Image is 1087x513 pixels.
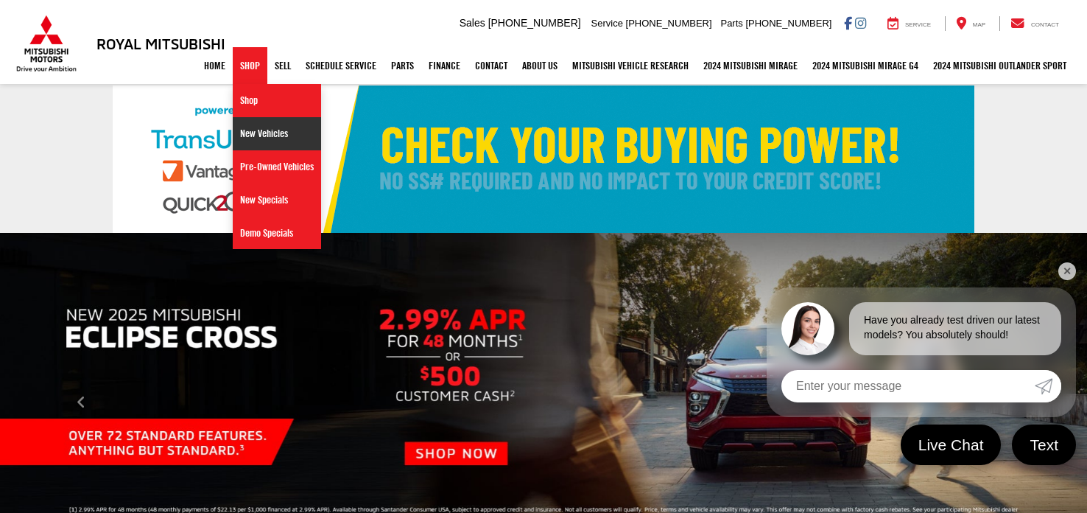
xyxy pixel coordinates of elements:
img: Agent profile photo [781,302,834,355]
a: Shop [233,47,267,84]
a: New Vehicles [233,117,321,150]
a: Home [197,47,233,84]
img: Mitsubishi [13,15,80,72]
a: 2024 Mitsubishi Mirage G4 [805,47,926,84]
a: Sell [267,47,298,84]
span: Map [973,21,985,28]
a: Map [945,16,996,31]
span: [PHONE_NUMBER] [488,17,581,29]
a: Service [876,16,942,31]
a: Text [1012,425,1076,465]
span: Text [1022,435,1066,455]
a: New Specials [233,184,321,217]
a: Instagram: Click to visit our Instagram page [855,17,866,29]
span: Service [591,18,623,29]
a: 2024 Mitsubishi Mirage [696,47,805,84]
img: Check Your Buying Power [113,85,974,233]
a: Demo Specials [233,217,321,249]
a: Pre-Owned Vehicles [233,150,321,184]
span: [PHONE_NUMBER] [626,18,712,29]
div: Have you already test driven our latest models? You absolutely should! [849,302,1061,355]
a: Live Chat [901,425,1002,465]
a: Submit [1035,370,1061,402]
a: Contact [999,16,1070,31]
a: Mitsubishi Vehicle Research [565,47,696,84]
span: Live Chat [911,435,991,455]
h3: Royal Mitsubishi [96,35,225,52]
span: Sales [460,17,485,29]
a: Finance [421,47,468,84]
a: Contact [468,47,515,84]
a: Shop [233,84,321,117]
a: 2024 Mitsubishi Outlander SPORT [926,47,1074,84]
a: About Us [515,47,565,84]
span: [PHONE_NUMBER] [745,18,831,29]
a: Parts: Opens in a new tab [384,47,421,84]
input: Enter your message [781,370,1035,402]
span: Parts [720,18,742,29]
a: Facebook: Click to visit our Facebook page [844,17,852,29]
a: Schedule Service: Opens in a new tab [298,47,384,84]
span: Service [905,21,931,28]
span: Contact [1031,21,1059,28]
